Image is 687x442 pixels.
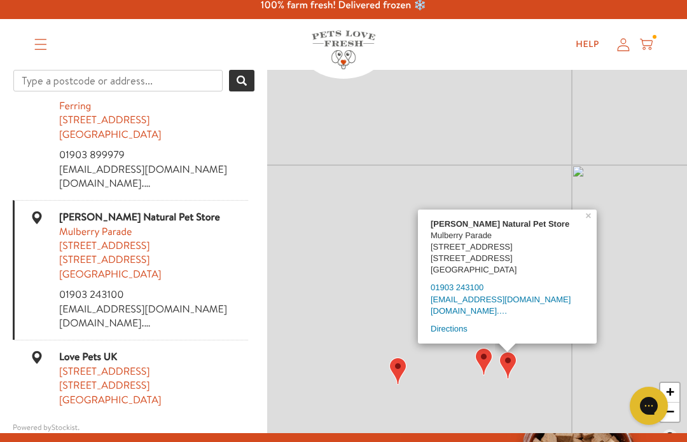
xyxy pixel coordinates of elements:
a: [EMAIL_ADDRESS][DOMAIN_NAME] [59,163,227,177]
div: [STREET_ADDRESS] [59,365,248,378]
a: 01903 368338 [59,413,125,427]
div: [STREET_ADDRESS] [59,113,248,127]
div: Map [267,70,687,433]
div: [PERSON_NAME] Natural Pet Store [15,210,248,224]
div: Mulberry Parade [431,230,571,241]
div: Mulberry Parade [59,225,248,239]
input: Type a postcode or address... [13,70,223,91]
summary: Translation missing: en.sections.header.menu [24,29,57,60]
a: 01903 243100 [431,283,483,292]
div: [GEOGRAPHIC_DATA] [59,267,248,281]
div: [GEOGRAPHIC_DATA] [431,264,571,276]
div: [GEOGRAPHIC_DATA] [59,393,248,407]
a: Stockist Store Locator software (This link will open in a new tab) [52,422,78,432]
div: Ferring [59,99,248,113]
div: [PERSON_NAME] Natural Pet Store [431,218,571,230]
div: [STREET_ADDRESS] [431,253,571,264]
div: Love Pets UK [15,350,248,364]
a: brownsnaturalpetstore.co.… (This link will open in a new tab) [59,177,150,191]
div: [STREET_ADDRESS] [431,241,571,253]
div: [GEOGRAPHIC_DATA] [59,128,248,142]
a: 01903 899979 [59,148,125,162]
img: Brown's Natural Pet Store [475,348,492,375]
a: [EMAIL_ADDRESS][DOMAIN_NAME] [59,302,227,316]
a: 01903 243100 [59,288,124,302]
img: Brown's Natural Pet Store [499,352,517,379]
div: [STREET_ADDRESS] [59,378,248,392]
div: [STREET_ADDRESS] [59,253,248,267]
a: Help [566,32,609,57]
div: Powered by . [13,422,254,433]
a: [EMAIL_ADDRESS][DOMAIN_NAME] [431,295,571,304]
a: Directions (This link will open in a new tab) [431,324,468,333]
img: Love Pets UK [389,358,406,385]
a: brownsnaturalpetstore.co.… (This link will open in a new tab) [431,306,508,316]
button: Search [229,70,254,91]
img: Pets Love Fresh [312,30,375,69]
iframe: Gorgias live chat messenger [623,382,674,429]
a: brownsnaturalpetstore.co.… (This link will open in a new tab) [59,316,150,330]
a: Close [583,210,597,221]
div: [STREET_ADDRESS] [59,239,248,253]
